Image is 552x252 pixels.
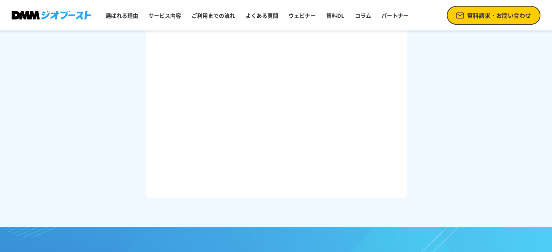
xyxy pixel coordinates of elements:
a: パートナー [379,9,412,22]
a: コラム [352,9,374,22]
span: 資料請求・お問い合わせ [467,11,531,20]
a: よくある質問 [243,9,281,22]
a: 資料DL [323,9,347,22]
a: 選ばれる理由 [103,9,141,22]
img: DMMジオブースト [12,11,91,19]
a: ウェビナー [286,9,319,22]
a: サービス内容 [146,9,184,22]
a: ご利用までの流れ [189,9,238,22]
a: 資料請求・お問い合わせ [447,6,540,25]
